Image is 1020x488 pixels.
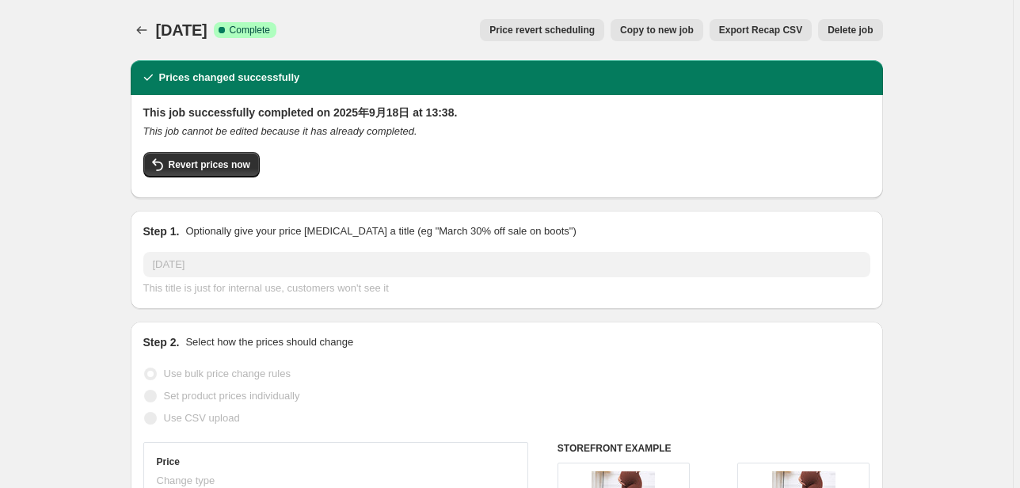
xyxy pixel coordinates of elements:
span: Complete [230,24,270,36]
span: Revert prices now [169,158,250,171]
span: Set product prices individually [164,390,300,402]
span: Price revert scheduling [489,24,595,36]
span: [DATE] [156,21,207,39]
span: Change type [157,475,215,486]
h6: STOREFRONT EXAMPLE [558,442,870,455]
p: Select how the prices should change [185,334,353,350]
i: This job cannot be edited because it has already completed. [143,125,417,137]
span: Copy to new job [620,24,694,36]
h3: Price [157,456,180,468]
h2: Step 1. [143,223,180,239]
button: Export Recap CSV [710,19,812,41]
input: 30% off holiday sale [143,252,870,277]
button: Copy to new job [611,19,703,41]
h2: Step 2. [143,334,180,350]
p: Optionally give your price [MEDICAL_DATA] a title (eg "March 30% off sale on boots") [185,223,576,239]
span: Delete job [828,24,873,36]
span: This title is just for internal use, customers won't see it [143,282,389,294]
h2: Prices changed successfully [159,70,300,86]
span: Use bulk price change rules [164,368,291,379]
button: Price change jobs [131,19,153,41]
h2: This job successfully completed on 2025年9月18日 at 13:38. [143,105,870,120]
button: Revert prices now [143,152,260,177]
button: Price revert scheduling [480,19,604,41]
span: Use CSV upload [164,412,240,424]
button: Delete job [818,19,882,41]
span: Export Recap CSV [719,24,802,36]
